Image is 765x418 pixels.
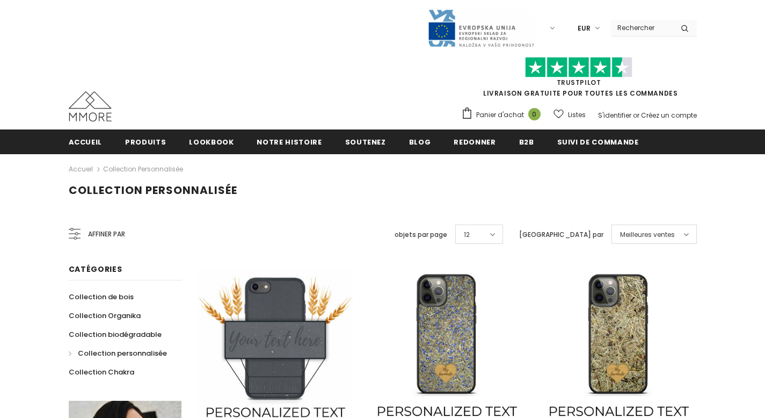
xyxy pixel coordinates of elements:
[409,137,431,147] span: Blog
[620,229,675,240] span: Meilleures ventes
[525,57,632,78] img: Faites confiance aux étoiles pilotes
[125,129,166,154] a: Produits
[519,129,534,154] a: B2B
[69,311,141,321] span: Collection Organika
[427,9,535,48] img: Javni Razpis
[125,137,166,147] span: Produits
[69,344,167,363] a: Collection personnalisée
[78,348,167,358] span: Collection personnalisée
[553,105,586,124] a: Listes
[568,110,586,120] span: Listes
[633,111,639,120] span: or
[69,264,122,275] span: Catégories
[69,325,162,344] a: Collection biodégradable
[69,292,134,302] span: Collection de bois
[257,129,322,154] a: Notre histoire
[519,229,603,240] label: [GEOGRAPHIC_DATA] par
[461,62,697,98] span: LIVRAISON GRATUITE POUR TOUTES LES COMMANDES
[69,306,141,325] a: Collection Organika
[69,129,103,154] a: Accueil
[557,137,639,147] span: Suivi de commande
[611,20,673,35] input: Search Site
[528,108,541,120] span: 0
[69,137,103,147] span: Accueil
[578,23,591,34] span: EUR
[461,107,546,123] a: Panier d'achat 0
[427,23,535,32] a: Javni Razpis
[69,287,134,306] a: Collection de bois
[189,137,234,147] span: Lookbook
[69,363,134,381] a: Collection Chakra
[189,129,234,154] a: Lookbook
[69,183,237,198] span: Collection personnalisée
[598,111,631,120] a: S'identifier
[557,129,639,154] a: Suivi de commande
[69,329,162,340] span: Collection biodégradable
[257,137,322,147] span: Notre histoire
[395,229,447,240] label: objets par page
[103,164,183,174] a: Collection personnalisée
[641,111,697,120] a: Créez un compte
[557,78,601,87] a: TrustPilot
[476,110,524,120] span: Panier d'achat
[464,229,470,240] span: 12
[69,163,93,176] a: Accueil
[88,228,125,240] span: Affiner par
[454,137,496,147] span: Redonner
[409,129,431,154] a: Blog
[345,129,386,154] a: soutenez
[454,129,496,154] a: Redonner
[345,137,386,147] span: soutenez
[69,367,134,377] span: Collection Chakra
[519,137,534,147] span: B2B
[69,91,112,121] img: Cas MMORE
